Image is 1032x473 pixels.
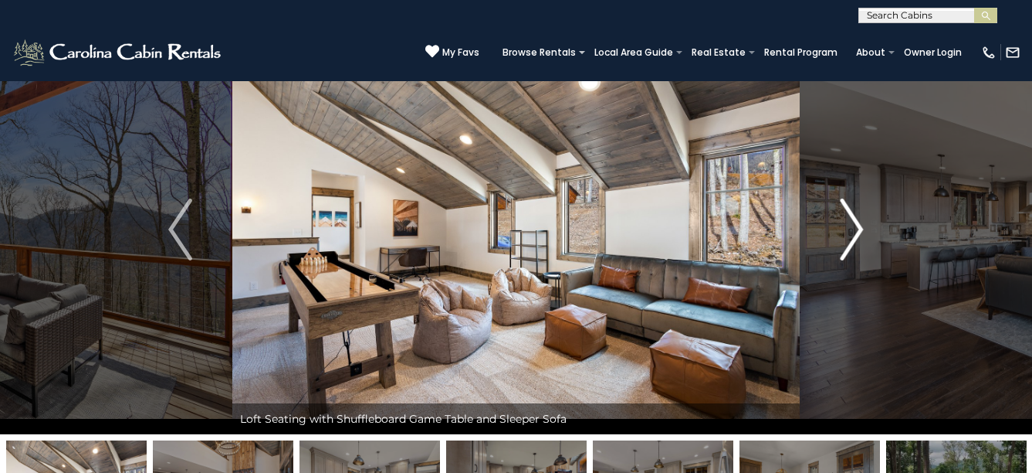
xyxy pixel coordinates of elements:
[587,42,681,63] a: Local Area Guide
[495,42,584,63] a: Browse Rentals
[442,46,479,60] span: My Favs
[800,25,903,434] button: Next
[896,42,969,63] a: Owner Login
[128,25,232,434] button: Previous
[684,42,753,63] a: Real Estate
[981,45,996,60] img: phone-regular-white.png
[232,403,800,434] div: Loft Seating with Shuffleboard Game Table and Sleeper Sofa
[425,44,479,60] a: My Favs
[848,42,893,63] a: About
[12,37,225,68] img: White-1-2.png
[840,199,863,260] img: arrow
[168,199,191,260] img: arrow
[1005,45,1020,60] img: mail-regular-white.png
[756,42,845,63] a: Rental Program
